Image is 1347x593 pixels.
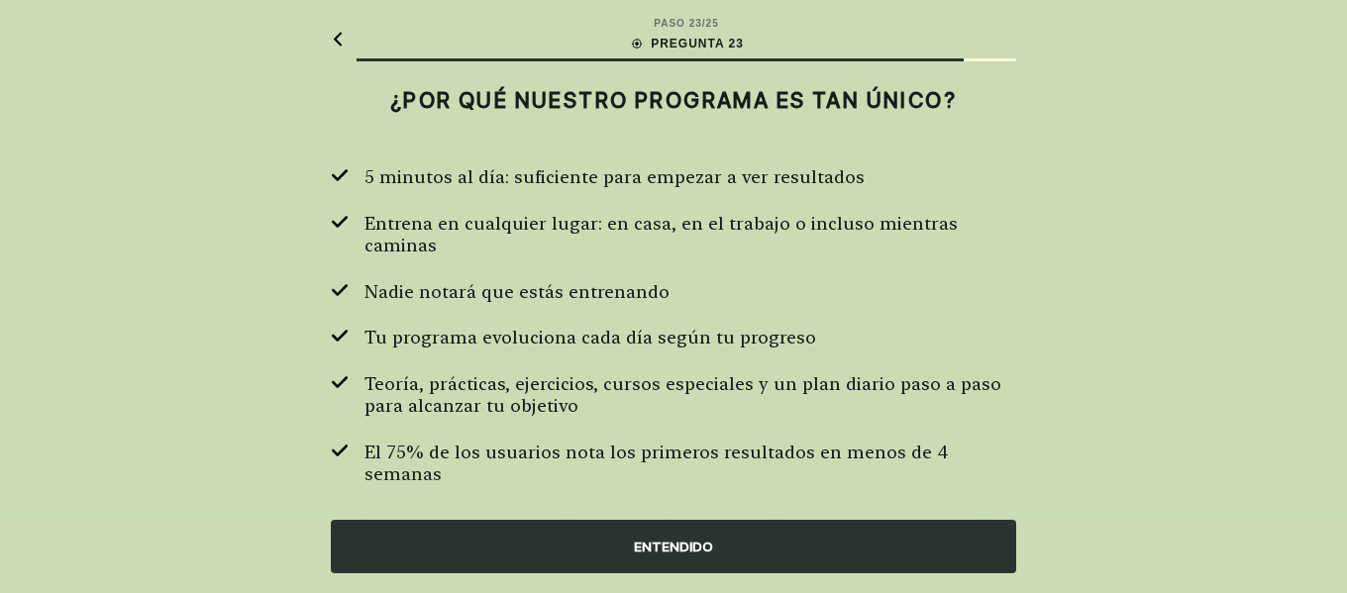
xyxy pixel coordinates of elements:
[364,213,1016,257] span: Entrena en cualquier lugar: en casa, en el trabajo o incluso mientras caminas
[364,373,1016,418] span: Teoría, prácticas, ejercicios, cursos especiales y un plan diario paso a paso para alcanzar tu ob...
[364,442,1016,486] span: El 75% de los usuarios nota los primeros resultados en menos de 4 semanas
[364,166,865,189] span: 5 minutos al día: suficiente para empezar a ver resultados
[629,35,744,52] div: PREGUNTA 23
[654,16,718,31] div: PASO 23 / 25
[331,520,1016,573] div: ENTENDIDO
[364,327,816,349] span: Tu programa evoluciona cada día según tu progreso
[331,87,1016,113] h2: ¿POR QUÉ NUESTRO PROGRAMA ES TAN ÚNICO?
[364,281,670,304] span: Nadie notará que estás entrenando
